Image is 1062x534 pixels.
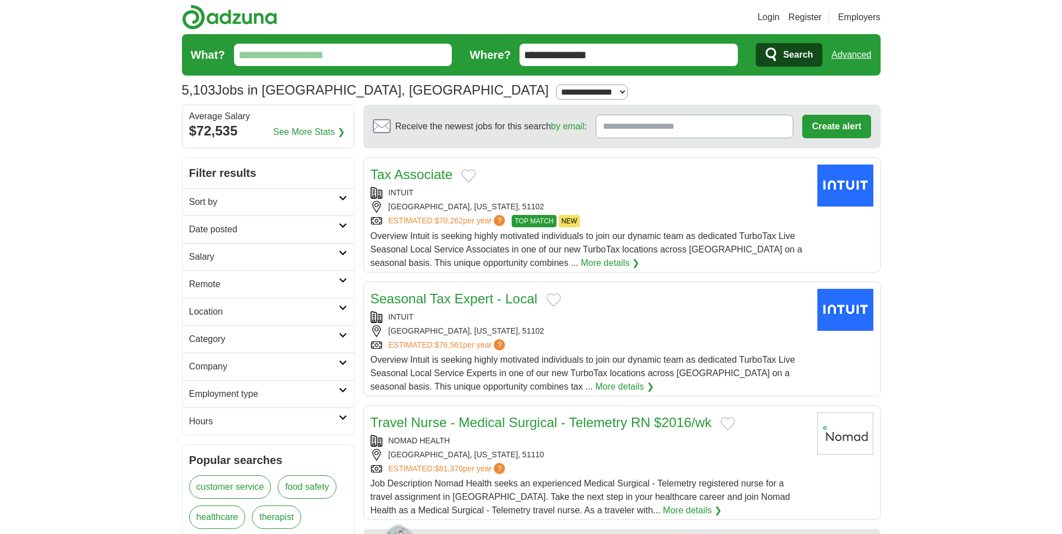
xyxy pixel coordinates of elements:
span: $81,370 [434,464,463,473]
h2: Hours [189,415,339,428]
h2: Filter results [183,158,354,188]
a: Sort by [183,188,354,216]
span: ? [494,463,505,474]
span: TOP MATCH [512,215,556,227]
img: Adzuna logo [182,4,277,30]
span: ? [494,339,505,350]
h2: Category [189,332,339,346]
a: customer service [189,475,272,499]
span: Receive the newest jobs for this search : [395,120,587,133]
span: $70,262 [434,216,463,225]
h2: Company [189,360,339,373]
a: Login [757,11,779,24]
span: NEW [559,215,580,227]
button: Add to favorite jobs [546,293,561,307]
div: Average Salary [189,112,347,121]
button: Add to favorite jobs [721,417,735,430]
img: Intuit logo [817,165,873,207]
a: Date posted [183,216,354,243]
button: Search [756,43,822,67]
a: by email [551,121,584,131]
div: [GEOGRAPHIC_DATA], [US_STATE], 51110 [371,449,808,461]
span: Overview Intuit is seeking highly motivated individuals to join our dynamic team as dedicated Tur... [371,355,796,391]
a: NOMAD HEALTH [389,436,450,445]
a: More details ❯ [663,504,722,517]
h2: Remote [189,278,339,291]
img: Intuit logo [817,289,873,331]
a: Seasonal Tax Expert - Local [371,291,537,306]
a: See More Stats ❯ [273,125,345,139]
a: Location [183,298,354,325]
a: Company [183,353,354,380]
a: Hours [183,407,354,435]
button: Add to favorite jobs [461,169,476,182]
a: Employers [838,11,881,24]
label: Where? [470,46,511,63]
h2: Salary [189,250,339,264]
a: Category [183,325,354,353]
span: $76,561 [434,340,463,349]
h2: Location [189,305,339,318]
a: ESTIMATED:$81,370per year? [389,463,508,475]
div: [GEOGRAPHIC_DATA], [US_STATE], 51102 [371,201,808,213]
h2: Date posted [189,223,339,236]
a: Register [788,11,822,24]
a: More details ❯ [581,256,639,270]
a: INTUIT [389,312,414,321]
a: Employment type [183,380,354,407]
a: Salary [183,243,354,270]
span: Overview Intuit is seeking highly motivated individuals to join our dynamic team as dedicated Tur... [371,231,802,268]
a: Travel Nurse - Medical Surgical - Telemetry RN $2016/wk [371,415,712,430]
span: Search [783,44,813,66]
h2: Sort by [189,195,339,209]
a: healthcare [189,505,246,529]
a: ESTIMATED:$76,561per year? [389,339,508,351]
div: [GEOGRAPHIC_DATA], [US_STATE], 51102 [371,325,808,337]
a: Tax Associate [371,167,453,182]
span: Job Description Nomad Health seeks an experienced Medical Surgical - Telemetry registered nurse f... [371,479,790,515]
span: ? [494,215,505,226]
h2: Popular searches [189,452,347,469]
a: INTUIT [389,188,414,197]
a: therapist [252,505,301,529]
a: ESTIMATED:$70,262per year? [389,215,508,227]
label: What? [191,46,225,63]
a: More details ❯ [595,380,654,394]
button: Create alert [802,115,871,138]
h2: Employment type [189,387,339,401]
div: $72,535 [189,121,347,141]
h1: Jobs in [GEOGRAPHIC_DATA], [GEOGRAPHIC_DATA] [182,82,549,97]
a: food safety [278,475,336,499]
a: Remote [183,270,354,298]
img: Nomad Health logo [817,413,873,455]
a: Advanced [831,44,871,66]
span: 5,103 [182,80,216,100]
